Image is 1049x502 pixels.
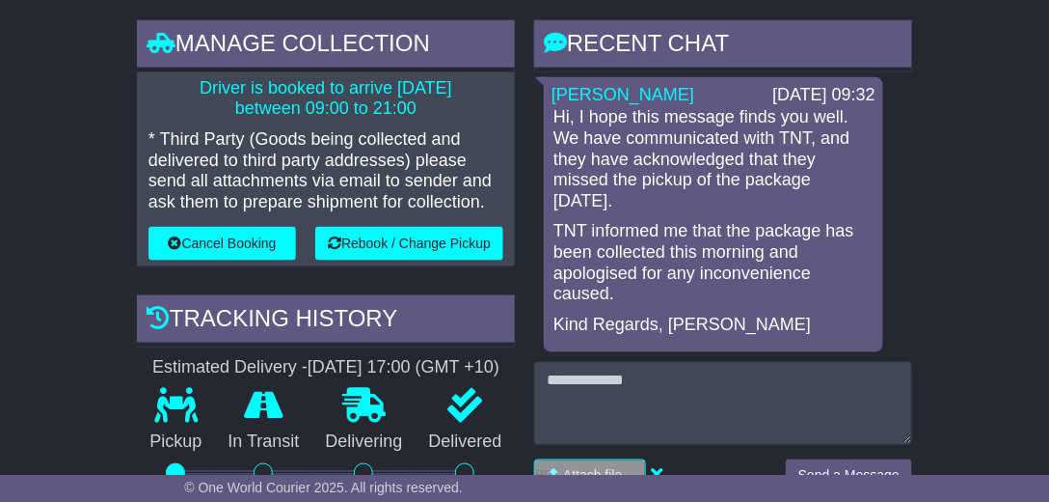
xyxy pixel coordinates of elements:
[312,432,416,454] p: Delivering
[215,432,312,454] p: In Transit
[553,315,874,336] p: Kind Regards, [PERSON_NAME]
[184,480,463,495] span: © One World Courier 2025. All rights reserved.
[137,357,515,378] div: Estimated Delivery -
[786,460,912,493] button: Send a Message
[315,227,503,261] button: Rebook / Change Pickup
[553,221,874,304] p: TNT informed me that the package has been collected this morning and apologised for any inconveni...
[534,20,912,72] div: RECENT CHAT
[553,107,874,211] p: Hi, I hope this message finds you well. We have communicated with TNT, and they have acknowledged...
[416,432,515,454] p: Delivered
[772,85,875,106] div: [DATE] 09:32
[148,227,296,261] button: Cancel Booking
[551,85,694,104] a: [PERSON_NAME]
[137,295,515,348] div: Tracking history
[148,129,503,212] p: * Third Party (Goods being collected and delivered to third party addresses) please send all atta...
[148,78,503,120] p: Driver is booked to arrive [DATE] between 09:00 to 21:00
[137,20,515,72] div: Manage collection
[137,432,215,454] p: Pickup
[308,357,499,378] div: [DATE] 17:00 (GMT +10)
